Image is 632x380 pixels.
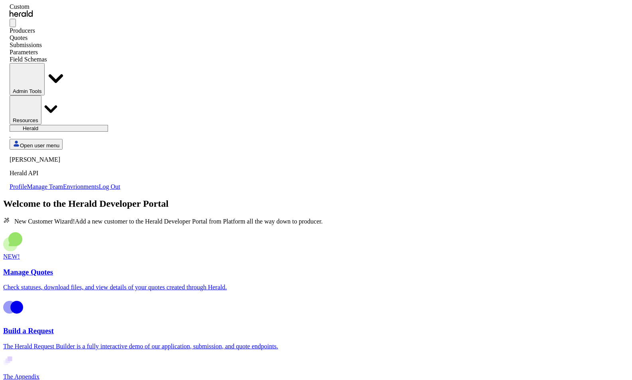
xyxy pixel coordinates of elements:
[3,284,629,291] p: Check statuses, download files, and view details of your quotes created through Herald.
[10,139,63,150] button: Open user menu
[10,42,120,49] div: Submissions
[3,268,629,277] h3: Manage Quotes
[3,217,629,225] p: Add a new customer to the Herald Developer Portal from Platform all the way down to producer.
[3,343,629,350] p: The Herald Request Builder is a fully interactive demo of our application, submission, and quote ...
[3,297,629,350] a: Build a RequestThe Herald Request Builder is a fully interactive demo of our application, submiss...
[10,183,27,190] a: Profile
[10,63,45,95] button: internal dropdown menu
[99,183,120,190] a: Log Out
[10,156,120,163] p: [PERSON_NAME]
[10,49,120,56] div: Parameters
[10,3,120,10] div: Custom
[10,56,120,63] div: Field Schemas
[10,34,120,42] div: Quotes
[20,142,59,148] span: Open user menu
[14,218,75,225] span: New Customer Wizard!
[10,170,120,177] p: Herald API
[10,156,120,190] div: Open user menu
[3,327,629,335] h3: Build a Request
[10,27,120,34] div: Producers
[10,95,41,125] button: Resources dropdown menu
[27,183,63,190] a: Manage Team
[10,10,33,17] img: Herald Logo
[63,183,99,190] a: Envrionments
[3,253,629,260] div: NEW!
[3,232,629,291] a: NEW!Manage QuotesCheck statuses, download files, and view details of your quotes created through ...
[3,198,629,209] h1: Welcome to the Herald Developer Portal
